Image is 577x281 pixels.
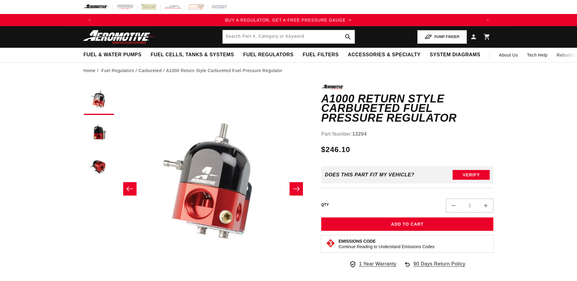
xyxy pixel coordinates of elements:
[84,118,114,148] button: Load image 2 in gallery view
[84,52,142,58] span: Fuel & Water Pumps
[430,52,480,58] span: System Diagrams
[303,52,339,58] span: Fuel Filters
[84,14,96,26] button: Translation missing: en.sections.announcements.previous_announcement
[84,67,96,74] a: Home
[298,48,343,62] summary: Fuel Filters
[146,48,238,62] summary: Fuel Cells, Tanks & Systems
[481,14,494,26] button: Translation missing: en.sections.announcements.next_announcement
[96,17,481,23] a: BUY A REGULATOR, GET A FREE PRESSURE GAUGE
[343,48,425,62] summary: Accessories & Specialty
[96,17,481,23] div: 1 of 4
[84,67,494,74] nav: breadcrumbs
[349,260,396,268] a: 1 Year Warranty
[84,151,114,182] button: Load image 3 in gallery view
[321,202,329,207] label: QTY
[139,67,166,74] li: Carbureted
[81,30,157,44] img: Aeromotive
[321,144,350,155] span: $246.10
[527,52,548,58] span: Tech Help
[96,17,481,23] div: Announcement
[325,172,415,178] div: Does This part fit My vehicle?
[499,53,518,57] span: About Us
[84,85,114,115] button: Load image 1 in gallery view
[425,48,485,62] summary: System Diagrams
[238,48,298,62] summary: Fuel Regulators
[68,14,509,26] slideshow-component: Translation missing: en.sections.announcements.announcement_bar
[359,260,396,268] span: 1 Year Warranty
[339,238,435,249] button: Emissions CodeContinue Reading to Understand Emissions Codes
[166,67,283,74] li: A1000 Return Style Carbureted Fuel Pressure Regulator
[417,30,467,44] button: PUMP FINDER
[339,239,376,244] strong: Emissions Code
[341,30,355,43] button: search button
[404,260,465,274] a: 90 Days Return Policy
[290,182,303,196] button: Slide right
[339,244,435,249] p: Continue Reading to Understand Emissions Codes
[321,94,494,123] h1: A1000 Return Style Carbureted Fuel Pressure Regulator
[494,48,522,62] a: About Us
[223,30,355,43] input: Search by Part Number, Category or Keyword
[79,48,146,62] summary: Fuel & Water Pumps
[225,18,346,23] span: BUY A REGULATOR, GET A FREE PRESSURE GAUGE
[453,170,490,180] button: Verify
[123,182,137,196] button: Slide left
[413,260,465,274] span: 90 Days Return Policy
[321,217,494,231] button: Add to Cart
[326,238,335,248] img: Emissions code
[101,67,138,74] li: Fuel Regulators
[151,52,234,58] span: Fuel Cells, Tanks & Systems
[557,52,575,58] span: Rebuilds
[243,52,293,58] span: Fuel Regulators
[352,131,367,137] strong: 13204
[348,52,421,58] span: Accessories & Specialty
[523,48,552,62] summary: Tech Help
[321,130,494,138] div: Part Number:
